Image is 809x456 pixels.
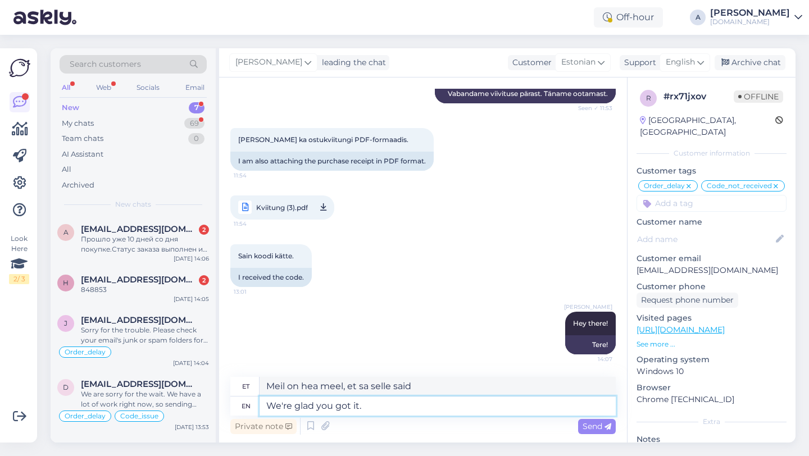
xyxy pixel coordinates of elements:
span: Code_issue [120,413,158,419]
p: Customer name [637,216,787,228]
div: et [242,377,249,396]
div: [DATE] 14:05 [174,295,209,303]
div: We are sorry for the wait. We have a lot of work right now, so sending codes is taking longer. Yo... [81,389,209,409]
div: Request phone number [637,293,738,308]
span: Code_not_received [707,183,772,189]
p: Notes [637,434,787,445]
span: 13:01 [234,288,276,296]
div: 2 [199,275,209,285]
div: Look Here [9,234,29,284]
div: Vabandame viivituse pärast. Täname ootamast. [435,84,616,103]
span: Send [583,421,611,431]
span: jurcix25@inbox.lv [81,315,198,325]
div: 2 / 3 [9,274,29,284]
p: Chrome [TECHNICAL_ID] [637,394,787,405]
div: My chats [62,118,94,129]
div: [GEOGRAPHIC_DATA], [GEOGRAPHIC_DATA] [640,115,775,138]
div: Archived [62,180,94,191]
span: d [63,383,69,391]
div: Tere! [565,335,616,354]
div: [DATE] 13:53 [175,423,209,431]
span: [PERSON_NAME] [235,56,302,69]
div: AI Assistant [62,149,103,160]
div: Email [183,80,207,95]
span: Estonian [561,56,596,69]
span: r [646,94,651,102]
span: h [63,279,69,287]
div: Extra [637,417,787,427]
div: All [62,164,71,175]
span: Kviitung (3).pdf [256,200,308,215]
input: Add name [637,233,774,245]
p: [EMAIL_ADDRESS][DOMAIN_NAME] [637,265,787,276]
div: [DATE] 14:04 [173,359,209,367]
p: Windows 10 [637,366,787,377]
span: Seen ✓ 11:53 [570,104,612,112]
span: 11:54 [234,217,276,231]
div: I am also attaching the purchase receipt in PDF format. [230,152,434,171]
img: Askly Logo [9,57,30,79]
span: Order_delay [65,349,106,355]
p: Browser [637,382,787,394]
a: [URL][DOMAIN_NAME] [637,325,725,335]
div: Socials [134,80,162,95]
span: Sain koodi kätte. [238,252,294,260]
div: 848853 [81,285,209,295]
span: daliacezaris@gmail.com [81,379,198,389]
div: leading the chat [317,57,386,69]
span: a [63,228,69,236]
div: Team chats [62,133,103,144]
div: [PERSON_NAME] [710,8,790,17]
p: Customer tags [637,165,787,177]
span: j [64,319,67,327]
div: I received the code. [230,268,312,287]
div: # rx71jxov [663,90,734,103]
div: All [60,80,72,95]
div: 0 [188,133,204,144]
span: Offline [734,90,783,103]
div: Support [620,57,656,69]
span: [PERSON_NAME] ka ostukviitungi PDF-formaadis. [238,135,408,144]
p: Visited pages [637,312,787,324]
div: Archive chat [715,55,785,70]
span: New chats [115,199,151,209]
a: Kviitung (3).pdf11:54 [230,195,334,220]
span: Hey there! [573,319,608,327]
div: en [242,396,251,416]
div: Private note [230,419,297,434]
div: Off-hour [594,7,663,28]
p: Operating system [637,354,787,366]
p: Customer email [637,253,787,265]
div: 69 [184,118,204,129]
textarea: We're glad you got it. [260,396,616,416]
span: 14:07 [570,355,612,363]
span: [PERSON_NAME] [564,303,612,311]
span: Order_delay [644,183,685,189]
div: [DATE] 14:06 [174,254,209,263]
input: Add a tag [637,195,787,212]
div: Прошло уже 10 дней со дня покупке.Статус заказа выполнен и оплочен .Номер заказа 847671 [81,234,209,254]
span: Order_delay [65,413,106,419]
span: hugoedela366@gmail.com [81,275,198,285]
div: 2 [199,225,209,235]
a: [PERSON_NAME][DOMAIN_NAME] [710,8,802,26]
span: Search customers [70,58,141,70]
span: 11:54 [234,171,276,180]
div: Customer [508,57,552,69]
span: alekseimironenko6@gmail.com [81,224,198,234]
div: [DOMAIN_NAME] [710,17,790,26]
span: English [666,56,695,69]
p: Customer phone [637,281,787,293]
div: 7 [189,102,204,113]
div: Web [94,80,113,95]
div: Sorry for the trouble. Please check your email's junk or spam folders for the code. Sometimes it ... [81,325,209,345]
div: A [690,10,706,25]
p: See more ... [637,339,787,349]
textarea: Meil on hea meel, et sa selle said [260,377,616,396]
div: Customer information [637,148,787,158]
div: New [62,102,79,113]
